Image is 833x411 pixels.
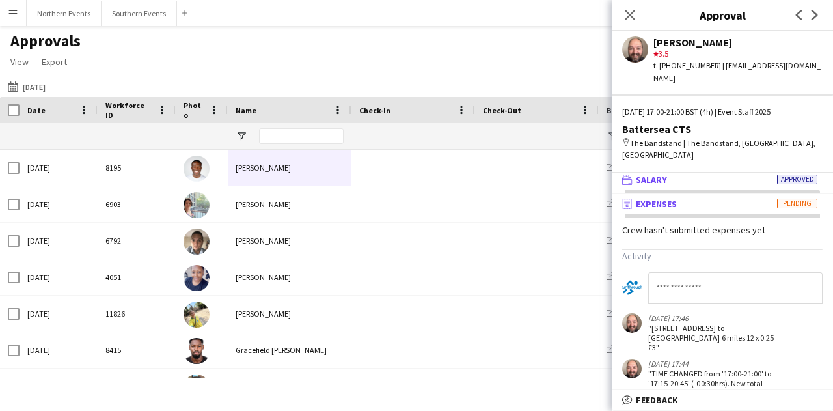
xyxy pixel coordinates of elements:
div: The Bandstand | The Bandstand, [GEOGRAPHIC_DATA], [GEOGRAPHIC_DATA] [622,137,823,161]
mat-expansion-panel-header: SalaryApproved [612,170,833,190]
div: 3.5 [653,48,823,60]
a: Southern Events [607,345,672,355]
button: [DATE] [5,79,48,94]
mat-expansion-panel-header: Feedback [612,390,833,410]
div: [DATE] [20,223,98,259]
span: Board [607,106,629,115]
a: Southern Events [607,272,672,282]
a: Southern Events [607,309,672,319]
div: [PERSON_NAME] [653,36,823,48]
a: Southern Events [607,199,672,209]
div: 6792 [98,223,176,259]
span: Salary [636,174,667,186]
div: Battersea CTS [622,123,823,135]
img: Marcin Pisulski [184,229,210,255]
div: 8415 [98,332,176,368]
div: t. [PHONE_NUMBER] | [EMAIL_ADDRESS][DOMAIN_NAME] [653,60,823,83]
img: Gracefield Anobaah Attoh [184,338,210,364]
span: Check-In [359,106,390,115]
button: Open Filter Menu [236,130,247,142]
div: [DATE] [20,296,98,332]
div: [PERSON_NAME] [228,186,351,222]
div: 11826 [98,296,176,332]
input: Name Filter Input [259,128,344,144]
a: Southern Events [607,236,672,246]
div: [DATE] [20,259,98,295]
div: [PERSON_NAME] [228,150,351,186]
div: Crew hasn't submitted expenses yet [612,224,833,236]
div: [DATE] 17:00-21:00 BST (4h) | Event Staff 2025 [622,106,823,118]
div: Gracefield [PERSON_NAME] [228,332,351,368]
img: Vanessa Commodore [184,265,210,291]
div: [DATE] [20,186,98,222]
div: [PERSON_NAME] [228,259,351,295]
div: [PERSON_NAME] [228,296,351,332]
span: Feedback [636,394,678,406]
a: View [5,53,34,70]
div: [DATE] 17:46 [648,313,782,323]
a: Export [36,53,72,70]
div: [DATE] [20,369,98,404]
div: 8195 [98,150,176,186]
div: [DATE] 17:44 [648,359,782,369]
div: [DATE] [20,150,98,186]
a: Southern Events [607,163,672,173]
span: Approved [777,175,817,184]
button: Open Filter Menu [607,130,618,142]
span: Export [42,56,67,68]
mat-expansion-panel-header: ExpensesPending [612,194,833,214]
div: 4051 [98,259,176,295]
div: [PERSON_NAME] [228,369,351,404]
span: Name [236,106,256,115]
img: Caroline Hargreaves [184,192,210,218]
span: Date [27,106,46,115]
img: Karen King [184,375,210,401]
span: Expenses [636,198,677,210]
span: View [10,56,29,68]
h3: Activity [622,250,823,262]
div: "TIME CHANGED from '17:00-21:00' to '17:15-20:45' (-00:30hrs). New total salary £42.88" [648,369,782,398]
div: 6903 [98,186,176,222]
app-user-avatar: Paul Martin [622,359,642,378]
button: Southern Events [102,1,177,26]
app-user-avatar: Paul Martin [622,313,642,333]
div: "[STREET_ADDRESS] to [GEOGRAPHIC_DATA] 6 miles 12 x 0.25 = £3" [648,323,782,352]
span: Check-Out [483,106,521,115]
img: Ekow Tachie-Mensah [184,156,210,182]
button: Northern Events [27,1,102,26]
div: 2203 [98,369,176,404]
span: Workforce ID [105,100,152,120]
img: Josie Cox [184,302,210,328]
span: Pending [777,199,817,208]
div: [DATE] [20,332,98,368]
span: Photo [184,100,204,120]
div: [PERSON_NAME] [228,223,351,259]
h3: Approval [612,7,833,23]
